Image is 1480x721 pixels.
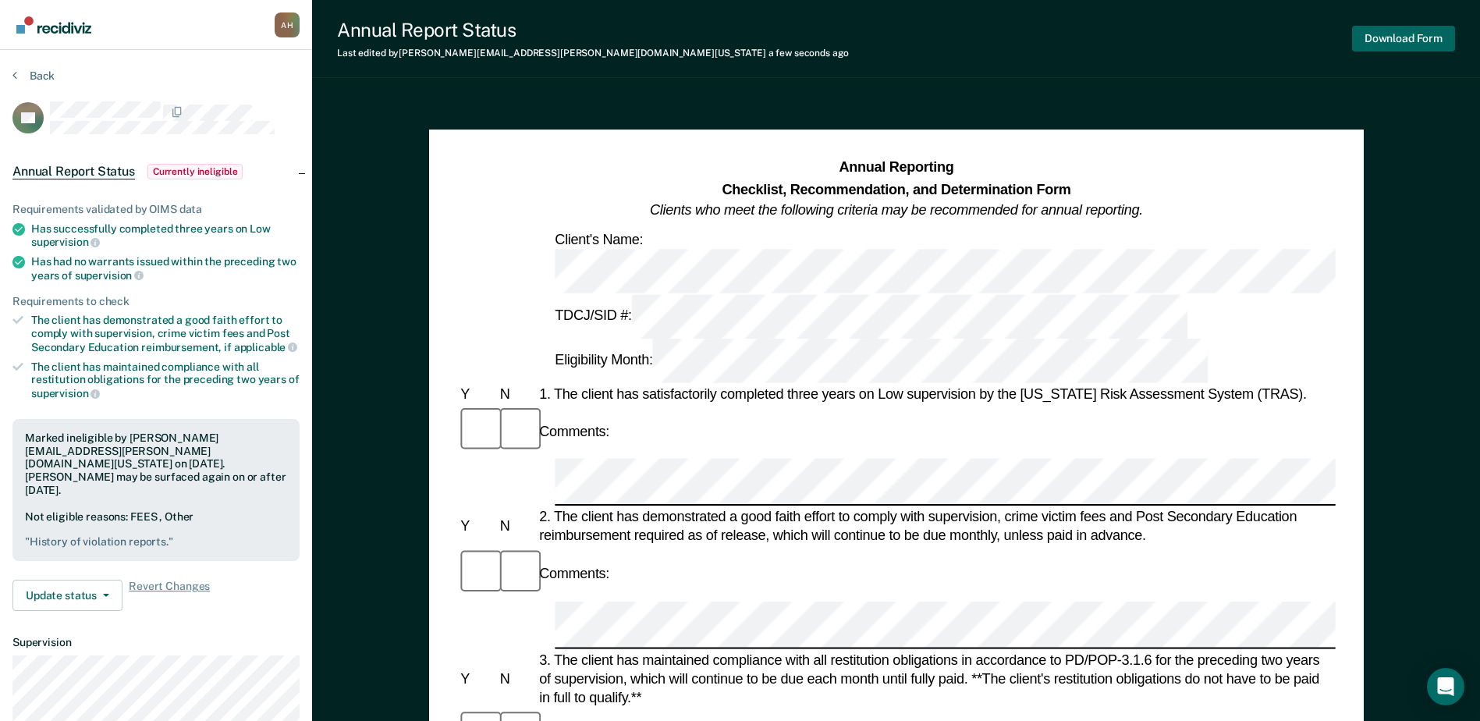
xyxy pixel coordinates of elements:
[1352,26,1455,51] button: Download Form
[234,341,297,353] span: applicable
[12,164,135,179] span: Annual Report Status
[31,255,300,282] div: Has had no warrants issued within the preceding two years of
[457,385,496,403] div: Y
[31,236,100,248] span: supervision
[496,385,535,403] div: N
[536,650,1336,707] div: 3. The client has maintained compliance with all restitution obligations in accordance to PD/POP-...
[839,160,953,176] strong: Annual Reporting
[31,387,100,400] span: supervision
[496,669,535,688] div: N
[12,295,300,308] div: Requirements to check
[275,12,300,37] div: A H
[25,432,287,497] div: Marked ineligible by [PERSON_NAME][EMAIL_ADDRESS][PERSON_NAME][DOMAIN_NAME][US_STATE] on [DATE]. ...
[536,422,612,441] div: Comments:
[552,339,1211,383] div: Eligibility Month:
[1427,668,1464,705] div: Open Intercom Messenger
[496,517,535,536] div: N
[457,517,496,536] div: Y
[12,636,300,649] dt: Supervision
[129,580,210,611] span: Revert Changes
[12,580,122,611] button: Update status
[16,16,91,34] img: Recidiviz
[650,202,1143,218] em: Clients who meet the following criteria may be recommended for annual reporting.
[337,48,849,59] div: Last edited by [PERSON_NAME][EMAIL_ADDRESS][PERSON_NAME][DOMAIN_NAME][US_STATE]
[25,535,287,549] pre: " History of violation reports. "
[75,269,144,282] span: supervision
[768,48,849,59] span: a few seconds ago
[31,314,300,353] div: The client has demonstrated a good faith effort to comply with supervision, crime victim fees and...
[536,508,1336,545] div: 2. The client has demonstrated a good faith effort to comply with supervision, crime victim fees ...
[337,19,849,41] div: Annual Report Status
[536,564,612,583] div: Comments:
[12,203,300,216] div: Requirements validated by OIMS data
[552,294,1190,339] div: TDCJ/SID #:
[457,669,496,688] div: Y
[31,222,300,249] div: Has successfully completed three years on Low
[275,12,300,37] button: Profile dropdown button
[31,360,300,400] div: The client has maintained compliance with all restitution obligations for the preceding two years of
[147,164,243,179] span: Currently ineligible
[722,181,1070,197] strong: Checklist, Recommendation, and Determination Form
[25,510,287,549] div: Not eligible reasons: FEES , Other
[12,69,55,83] button: Back
[536,385,1336,403] div: 1. The client has satisfactorily completed three years on Low supervision by the [US_STATE] Risk ...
